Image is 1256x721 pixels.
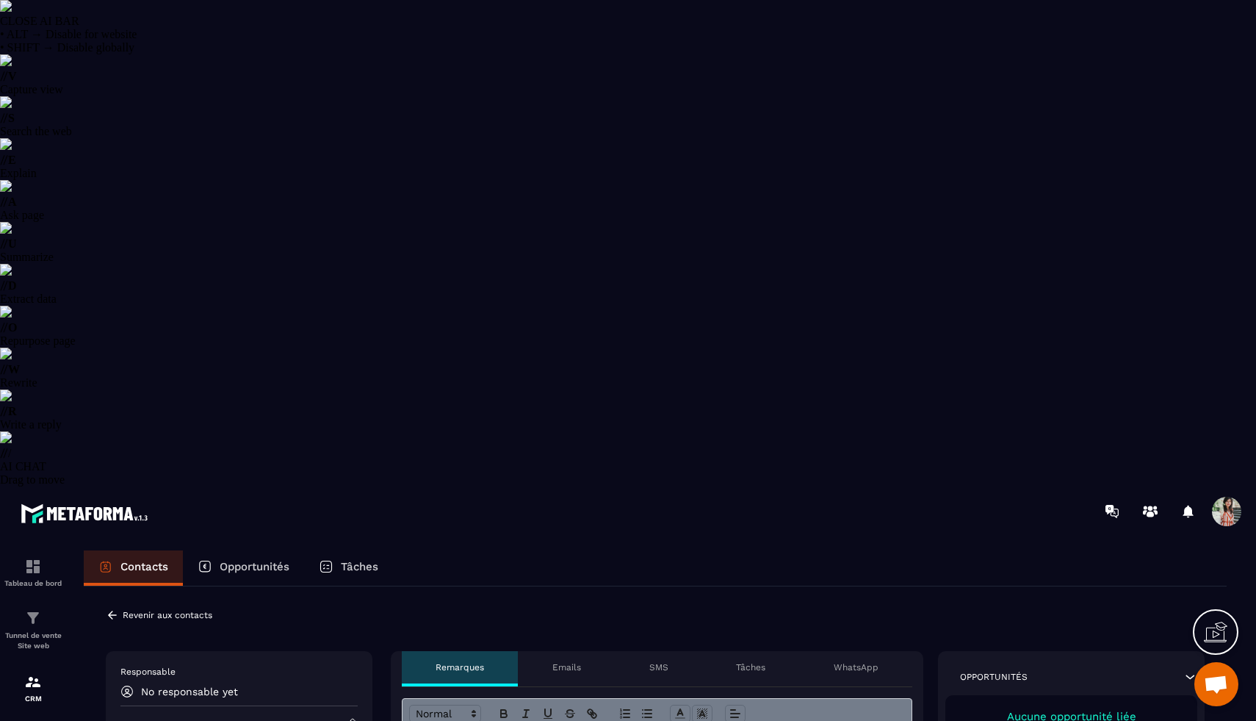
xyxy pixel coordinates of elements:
a: formationformationTunnel de vente Site web [4,598,62,662]
p: Contacts [120,560,168,573]
p: Opportunités [960,671,1028,683]
p: CRM [4,695,62,703]
img: formation [24,558,42,575]
p: Revenir aux contacts [123,610,212,620]
p: Tableau de bord [4,579,62,587]
p: Responsable [120,666,358,678]
p: No responsable yet [141,686,238,697]
p: Remarques [436,661,484,673]
p: Tâches [341,560,378,573]
p: Opportunités [220,560,289,573]
a: formationformationCRM [4,662,62,714]
div: Ouvrir le chat [1194,662,1238,706]
p: SMS [649,661,668,673]
p: WhatsApp [834,661,878,673]
a: Opportunités [183,550,304,586]
img: logo [21,500,153,527]
p: Tunnel de vente Site web [4,631,62,651]
p: Tâches [736,661,765,673]
a: Tâches [304,550,393,586]
p: Emails [552,661,581,673]
a: formationformationTableau de bord [4,547,62,598]
img: formation [24,609,42,627]
a: Contacts [84,550,183,586]
img: formation [24,673,42,691]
